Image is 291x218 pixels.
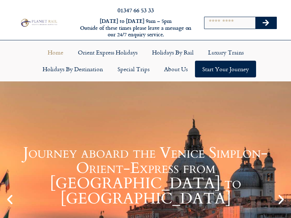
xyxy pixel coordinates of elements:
[4,193,16,206] div: Previous slide
[19,18,58,27] img: Planet Rail Train Holidays Logo
[275,193,287,206] div: Next slide
[35,61,110,77] a: Holidays by Destination
[79,18,192,38] h6: [DATE] to [DATE] 9am – 5pm Outside of these times please leave a message on our 24/7 enquiry serv...
[157,61,195,77] a: About Us
[40,44,71,61] a: Home
[4,44,287,77] nav: Menu
[255,17,276,29] button: Search
[195,61,256,77] a: Start your Journey
[18,145,273,206] h1: Journey aboard the Venice Simplon-Orient-Express from [GEOGRAPHIC_DATA] to [GEOGRAPHIC_DATA]
[145,44,201,61] a: Holidays by Rail
[71,44,145,61] a: Orient Express Holidays
[117,6,154,14] a: 01347 66 53 33
[201,44,251,61] a: Luxury Trains
[110,61,157,77] a: Special Trips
